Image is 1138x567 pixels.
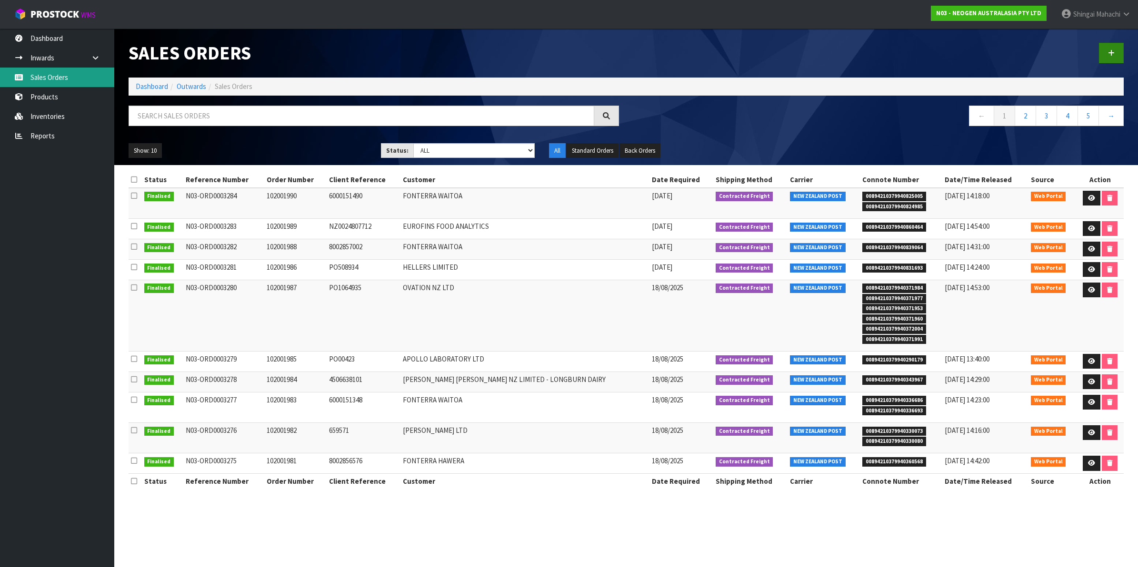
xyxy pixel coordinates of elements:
[327,172,400,187] th: Client Reference
[652,456,683,465] span: 18/08/2025
[264,218,327,239] td: 102001989
[716,427,773,436] span: Contracted Freight
[183,453,265,474] td: N03-ORD0003275
[327,474,400,489] th: Client Reference
[790,355,846,365] span: NEW ZEALAND POST
[1031,457,1066,467] span: Web Portal
[144,375,174,385] span: Finalised
[264,172,327,187] th: Order Number
[264,392,327,422] td: 102001983
[1028,474,1076,489] th: Source
[129,43,619,63] h1: Sales Orders
[400,218,650,239] td: EUROFINS FOOD ANALYTICS
[945,354,989,363] span: [DATE] 13:40:00
[1031,375,1066,385] span: Web Portal
[142,172,183,187] th: Status
[716,283,773,293] span: Contracted Freight
[862,375,926,385] span: 00894210379940343967
[264,280,327,351] td: 102001987
[862,335,926,344] span: 00894210379940371991
[862,304,926,313] span: 00894210379940371953
[264,453,327,474] td: 102001981
[969,106,994,126] a: ←
[144,457,174,467] span: Finalised
[862,192,926,201] span: 00894210379940825005
[862,264,926,273] span: 00894210379940831693
[400,280,650,351] td: OVATION NZ LTD
[942,474,1028,489] th: Date/Time Released
[862,324,926,334] span: 00894210379940372004
[1057,106,1078,126] a: 4
[177,82,206,91] a: Outwards
[652,283,683,292] span: 18/08/2025
[327,239,400,259] td: 8002857002
[862,314,926,324] span: 00894210379940371960
[713,474,788,489] th: Shipping Method
[1076,474,1124,489] th: Action
[942,172,1028,187] th: Date/Time Released
[1036,106,1057,126] a: 3
[790,283,846,293] span: NEW ZEALAND POST
[713,172,788,187] th: Shipping Method
[790,427,846,436] span: NEW ZEALAND POST
[1031,223,1066,232] span: Web Portal
[716,457,773,467] span: Contracted Freight
[716,223,773,232] span: Contracted Freight
[1028,172,1076,187] th: Source
[652,426,683,435] span: 18/08/2025
[1078,106,1099,126] a: 5
[183,239,265,259] td: N03-ORD0003282
[1031,264,1066,273] span: Web Portal
[264,239,327,259] td: 102001988
[400,259,650,280] td: HELLERS LIMITED
[716,264,773,273] span: Contracted Freight
[183,371,265,392] td: N03-ORD0003278
[264,371,327,392] td: 102001984
[652,191,672,200] span: [DATE]
[652,395,683,404] span: 18/08/2025
[400,371,650,392] td: [PERSON_NAME] [PERSON_NAME] NZ LIMITED - LONGBURN DAIRY
[183,392,265,422] td: N03-ORD0003277
[1031,427,1066,436] span: Web Portal
[136,82,168,91] a: Dashboard
[400,392,650,422] td: FONTERRA WAITOA
[788,474,860,489] th: Carrier
[652,354,683,363] span: 18/08/2025
[14,8,26,20] img: cube-alt.png
[994,106,1015,126] a: 1
[862,283,926,293] span: 00894210379940371984
[1031,192,1066,201] span: Web Portal
[652,222,672,231] span: [DATE]
[862,243,926,253] span: 00894210379940839064
[633,106,1124,129] nav: Page navigation
[1031,243,1066,253] span: Web Portal
[945,395,989,404] span: [DATE] 14:23:00
[862,223,926,232] span: 00894210379940860464
[860,474,942,489] th: Connote Number
[1031,396,1066,405] span: Web Portal
[1098,106,1124,126] a: →
[790,223,846,232] span: NEW ZEALAND POST
[264,259,327,280] td: 102001986
[862,294,926,303] span: 00894210379940371977
[619,143,660,158] button: Back Orders
[327,392,400,422] td: 6000151348
[327,280,400,351] td: PO1064935
[790,192,846,201] span: NEW ZEALAND POST
[144,355,174,365] span: Finalised
[862,457,926,467] span: 00894210379940360568
[183,474,265,489] th: Reference Number
[327,351,400,371] td: PO00423
[649,474,713,489] th: Date Required
[862,396,926,405] span: 00894210379940336686
[945,426,989,435] span: [DATE] 14:16:00
[716,375,773,385] span: Contracted Freight
[144,427,174,436] span: Finalised
[1076,172,1124,187] th: Action
[860,172,942,187] th: Connote Number
[790,457,846,467] span: NEW ZEALAND POST
[327,218,400,239] td: NZ0024807712
[945,263,989,272] span: [DATE] 14:24:00
[144,396,174,405] span: Finalised
[862,355,926,365] span: 00894210379940290179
